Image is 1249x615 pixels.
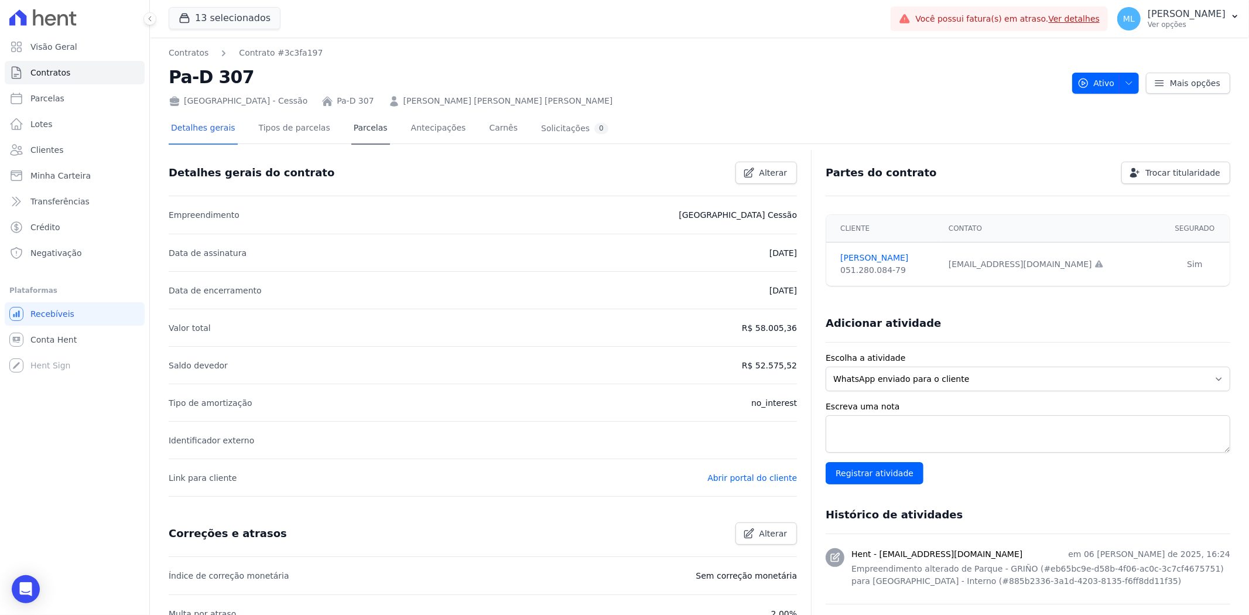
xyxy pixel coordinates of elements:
[826,508,963,522] h3: Histórico de atividades
[337,95,374,107] a: Pa-D 307
[12,575,40,603] div: Open Intercom Messenger
[707,473,797,483] a: Abrir portal do cliente
[169,114,238,145] a: Detalhes gerais
[5,241,145,265] a: Negativação
[30,334,77,346] span: Conta Hent
[30,308,74,320] span: Recebíveis
[1170,77,1220,89] span: Mais opções
[1148,20,1226,29] p: Ver opções
[826,316,941,330] h3: Adicionar atividade
[169,166,334,180] h3: Detalhes gerais do contrato
[5,190,145,213] a: Transferências
[742,321,797,335] p: R$ 58.005,36
[403,95,613,107] a: [PERSON_NAME] [PERSON_NAME] [PERSON_NAME]
[1145,167,1220,179] span: Trocar titularidade
[679,208,797,222] p: [GEOGRAPHIC_DATA] Cessão
[30,170,91,182] span: Minha Carteira
[5,61,145,84] a: Contratos
[239,47,323,59] a: Contrato #3c3fa197
[256,114,333,145] a: Tipos de parcelas
[1160,242,1230,286] td: Sim
[840,252,935,264] a: [PERSON_NAME]
[169,208,239,222] p: Empreendimento
[30,196,90,207] span: Transferências
[169,396,252,410] p: Tipo de amortização
[169,64,1063,90] h2: Pa-D 307
[5,164,145,187] a: Minha Carteira
[759,528,788,539] span: Alterar
[5,35,145,59] a: Visão Geral
[5,216,145,239] a: Crédito
[826,352,1230,364] label: Escolha a atividade
[735,162,798,184] a: Alterar
[169,47,208,59] a: Contratos
[735,522,798,545] a: Alterar
[409,114,468,145] a: Antecipações
[30,93,64,104] span: Parcelas
[915,13,1100,25] span: Você possui fatura(s) em atraso.
[30,118,53,130] span: Lotes
[1123,15,1135,23] span: ML
[840,264,935,276] div: 051.280.084-79
[826,166,937,180] h3: Partes do contrato
[742,358,797,373] p: R$ 52.575,52
[1049,14,1100,23] a: Ver detalhes
[487,114,520,145] a: Carnês
[169,246,247,260] p: Data de assinatura
[5,112,145,136] a: Lotes
[30,221,60,233] span: Crédito
[5,138,145,162] a: Clientes
[9,283,140,298] div: Plataformas
[5,328,145,351] a: Conta Hent
[1160,215,1230,242] th: Segurado
[169,321,211,335] p: Valor total
[351,114,390,145] a: Parcelas
[769,283,797,298] p: [DATE]
[1068,548,1230,561] p: em 06 [PERSON_NAME] de 2025, 16:24
[539,114,611,145] a: Solicitações0
[1108,2,1249,35] button: ML [PERSON_NAME] Ver opções
[942,215,1160,242] th: Contato
[826,401,1230,413] label: Escreva uma nota
[169,7,280,29] button: 13 selecionados
[541,123,608,134] div: Solicitações
[594,123,608,134] div: 0
[169,527,287,541] h3: Correções e atrasos
[30,67,70,78] span: Contratos
[826,462,923,484] input: Registrar atividade
[826,215,942,242] th: Cliente
[1148,8,1226,20] p: [PERSON_NAME]
[169,569,289,583] p: Índice de correção monetária
[169,433,254,447] p: Identificador externo
[949,258,1153,271] div: [EMAIL_ADDRESS][DOMAIN_NAME]
[169,358,228,373] p: Saldo devedor
[1072,73,1140,94] button: Ativo
[30,247,82,259] span: Negativação
[169,283,262,298] p: Data de encerramento
[169,95,307,107] div: [GEOGRAPHIC_DATA] - Cessão
[696,569,798,583] p: Sem correção monetária
[1146,73,1230,94] a: Mais opções
[1077,73,1115,94] span: Ativo
[169,47,323,59] nav: Breadcrumb
[5,302,145,326] a: Recebíveis
[851,563,1230,587] p: Empreendimento alterado de Parque - GRIÑO (#eb65bc9e-d58b-4f06-ac0c-3c7cf4675751) para [GEOGRAPHI...
[851,548,1022,561] h3: Hent - [EMAIL_ADDRESS][DOMAIN_NAME]
[169,47,1063,59] nav: Breadcrumb
[5,87,145,110] a: Parcelas
[751,396,797,410] p: no_interest
[30,41,77,53] span: Visão Geral
[169,471,237,485] p: Link para cliente
[1121,162,1230,184] a: Trocar titularidade
[30,144,63,156] span: Clientes
[769,246,797,260] p: [DATE]
[759,167,788,179] span: Alterar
